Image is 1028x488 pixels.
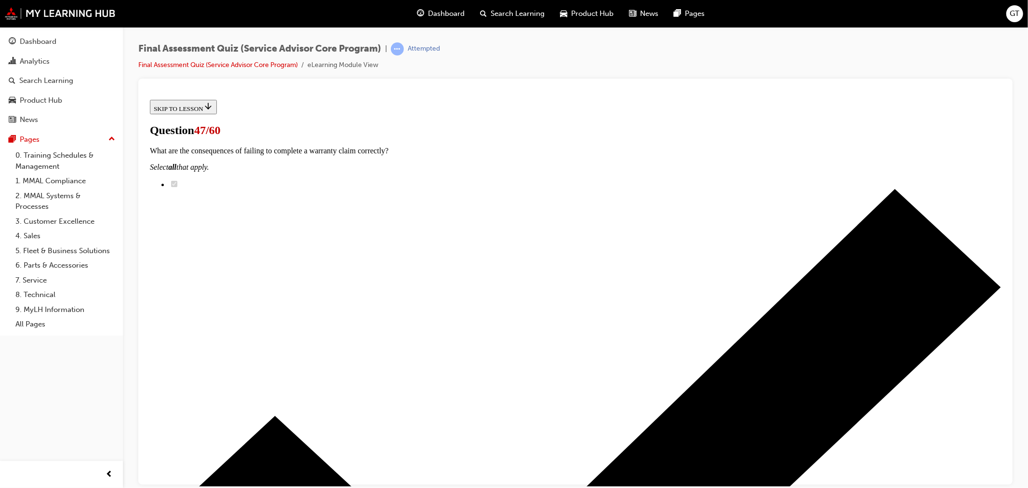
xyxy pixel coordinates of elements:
span: chart-icon [9,57,16,66]
div: Search Learning [19,75,73,86]
span: learningRecordVerb_ATTEMPT-icon [391,42,404,55]
span: news-icon [629,8,637,20]
div: Analytics [20,56,50,67]
button: Pages [4,131,119,149]
a: 6. Parts & Accessories [12,258,119,273]
a: Search Learning [4,72,119,90]
a: 5. Fleet & Business Solutions [12,244,119,258]
a: 4. Sales [12,229,119,244]
div: Product Hub [20,95,62,106]
span: Final Assessment Quiz (Service Advisor Core Program) [138,43,381,54]
a: 0. Training Schedules & Management [12,148,119,174]
span: guage-icon [417,8,425,20]
span: guage-icon [9,38,16,46]
a: news-iconNews [622,4,667,24]
a: 7. Service [12,273,119,288]
a: 1. MMAL Compliance [12,174,119,189]
a: News [4,111,119,129]
span: pages-icon [9,136,16,144]
span: pages-icon [674,8,681,20]
span: car-icon [9,96,16,105]
a: search-iconSearch Learning [473,4,553,24]
img: mmal [5,7,116,20]
a: Dashboard [4,33,119,51]
span: prev-icon [106,469,113,481]
span: SKIP TO LESSON [8,9,67,16]
button: DashboardAnalyticsSearch LearningProduct HubNews [4,31,119,131]
a: car-iconProduct Hub [553,4,622,24]
div: Pages [20,134,40,145]
div: Dashboard [20,36,56,47]
div: News [20,114,38,125]
a: Analytics [4,53,119,70]
a: 9. MyLH Information [12,302,119,317]
span: up-icon [108,133,115,146]
a: 3. Customer Excellence [12,214,119,229]
span: search-icon [9,77,15,85]
a: pages-iconPages [667,4,713,24]
span: Dashboard [428,8,465,19]
button: SKIP TO LESSON [4,4,71,18]
span: news-icon [9,116,16,124]
span: | [385,43,387,54]
a: Final Assessment Quiz (Service Advisor Core Program) [138,61,298,69]
div: Attempted [408,44,440,54]
span: GT [1010,8,1020,19]
button: GT [1006,5,1023,22]
a: All Pages [12,317,119,332]
a: guage-iconDashboard [410,4,473,24]
a: Product Hub [4,92,119,109]
a: 2. MMAL Systems & Processes [12,189,119,214]
span: News [641,8,659,19]
span: Product Hub [572,8,614,19]
a: 8. Technical [12,287,119,302]
li: eLearning Module View [307,60,378,71]
span: search-icon [481,8,487,20]
span: Pages [685,8,705,19]
span: Search Learning [491,8,545,19]
span: car-icon [561,8,568,20]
